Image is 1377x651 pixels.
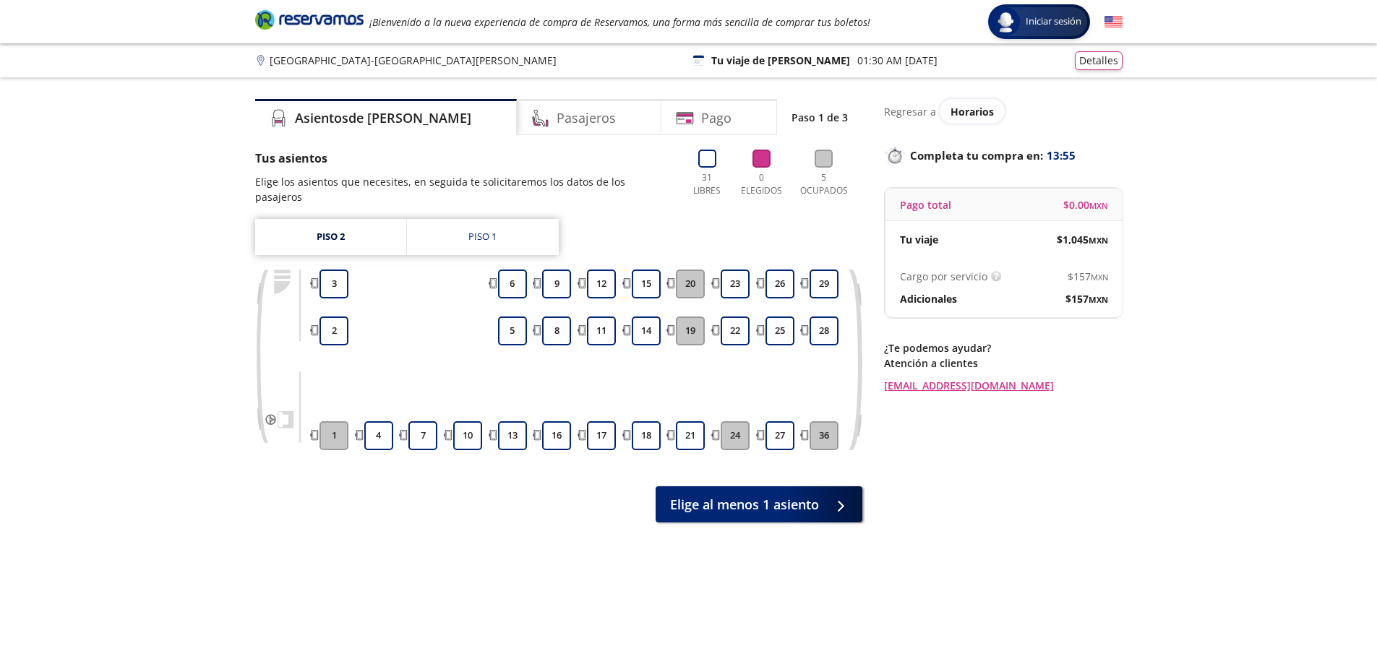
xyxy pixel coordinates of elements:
[884,104,936,119] p: Regresar a
[542,270,571,298] button: 9
[810,316,838,345] button: 28
[1091,272,1108,283] small: MXN
[721,421,750,450] button: 24
[676,421,705,450] button: 21
[711,53,850,68] p: Tu viaje de [PERSON_NAME]
[255,174,673,204] p: Elige los asientos que necesites, en seguida te solicitaremos los datos de los pasajeros
[884,145,1123,165] p: Completa tu compra en :
[721,270,750,298] button: 23
[810,270,838,298] button: 29
[295,108,471,128] h4: Asientos de [PERSON_NAME]
[453,421,482,450] button: 10
[737,171,786,197] p: 0 Elegidos
[1104,13,1123,31] button: English
[557,108,616,128] h4: Pasajeros
[408,421,437,450] button: 7
[765,270,794,298] button: 26
[765,421,794,450] button: 27
[468,230,497,244] div: Piso 1
[1063,197,1108,212] span: $ 0.00
[319,316,348,345] button: 2
[900,269,987,284] p: Cargo por servicio
[498,421,527,450] button: 13
[951,105,994,118] span: Horarios
[1020,14,1087,29] span: Iniciar sesión
[369,15,870,29] em: ¡Bienvenido a la nueva experiencia de compra de Reservamos, una forma más sencilla de comprar tus...
[255,150,673,167] p: Tus asientos
[721,316,750,345] button: 22
[810,421,838,450] button: 36
[676,270,705,298] button: 20
[255,9,364,30] i: Brand Logo
[1065,291,1108,306] span: $ 157
[632,270,661,298] button: 15
[900,197,951,212] p: Pago total
[1057,232,1108,247] span: $ 1,045
[587,316,616,345] button: 11
[1047,147,1076,164] span: 13:55
[797,171,851,197] p: 5 Ocupados
[765,316,794,345] button: 25
[701,108,732,128] h4: Pago
[884,99,1123,124] div: Regresar a ver horarios
[364,421,393,450] button: 4
[670,495,819,514] span: Elige al menos 1 asiento
[1075,51,1123,70] button: Detalles
[587,421,616,450] button: 17
[319,270,348,298] button: 3
[255,219,406,255] a: Piso 2
[1089,235,1108,246] small: MXN
[498,316,527,345] button: 5
[542,316,571,345] button: 8
[632,421,661,450] button: 18
[884,340,1123,355] p: ¿Te podemos ayudar?
[1089,294,1108,305] small: MXN
[319,421,348,450] button: 1
[255,9,364,35] a: Brand Logo
[656,486,862,522] button: Elige al menos 1 asiento
[407,219,559,255] a: Piso 1
[884,355,1123,371] p: Atención a clientes
[270,53,557,68] p: [GEOGRAPHIC_DATA] - [GEOGRAPHIC_DATA][PERSON_NAME]
[1089,200,1108,211] small: MXN
[857,53,938,68] p: 01:30 AM [DATE]
[1068,269,1108,284] span: $ 157
[632,316,661,345] button: 14
[900,291,957,306] p: Adicionales
[587,270,616,298] button: 12
[792,110,848,125] p: Paso 1 de 3
[884,378,1123,393] a: [EMAIL_ADDRESS][DOMAIN_NAME]
[900,232,938,247] p: Tu viaje
[542,421,571,450] button: 16
[676,316,705,345] button: 19
[498,270,527,298] button: 6
[687,171,727,197] p: 31 Libres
